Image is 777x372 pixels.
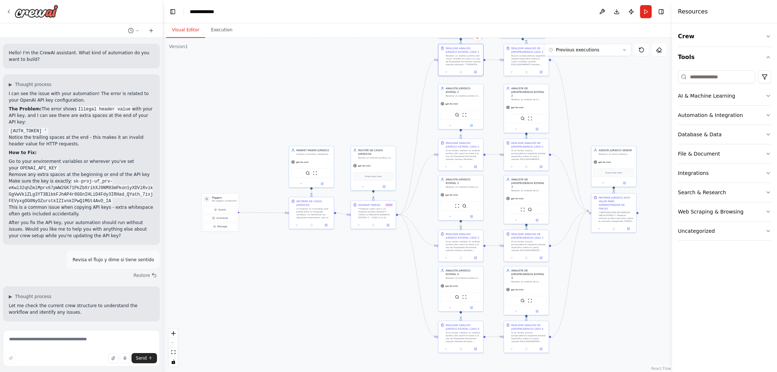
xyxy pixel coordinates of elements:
div: Tools [678,67,771,247]
g: Edge from 5ccc27d0-7b9d-499f-9d37-f9ac0290e6ea to 195b816f-b730-469e-803b-18ab60bc907f [525,222,528,227]
span: gpt-4o-mini [598,161,611,164]
div: INFORME JURIDICO ALTO VALOR PARA ADMINISTRADOR DE FINCAS**INTEGRACIÓN SECUENCIAL OBLIGATORIA:** E... [591,193,636,233]
button: Open in side panel [535,347,547,351]
span: gpt-4o-mini [511,106,523,109]
div: MARKET MAKER JURIDICOAnalizar consultas cotidianas desde un punto de vista jurídico, identificar ... [289,146,334,188]
strong: The Problem: [9,106,42,111]
button: Open in side panel [469,256,482,260]
button: No output available [519,347,534,351]
code: [AUTH_TOKEN] ' [9,128,48,134]
button: Delete node [472,32,482,41]
div: REALIZAR ANALISIS JURIDICO ESTATAL CASO 4Si se recibe, realizar un análisis jurídico del caso4 en... [438,321,483,353]
p: This is a common issue when copying API keys - extra whitespace often gets included accidentally. [9,204,154,217]
div: Integrations [678,169,709,177]
span: Schedule [216,216,228,220]
a: React Flow attribution [651,367,671,371]
img: SerperDevTool [462,204,467,208]
div: ANALISTA DE JURISPRUDENCIA ESTATAL 3Realizar un análisis de la jurisprudencia existente en [GEOGR... [503,175,549,224]
span: Thought process [15,82,51,87]
img: ScrapeWebsiteTool [521,207,525,212]
button: Restore [130,270,160,281]
div: REALIZAR ANALISIS DE JURISPRUDENCIA CASO 2 [511,141,546,148]
button: AI & Machine Learning [678,86,771,105]
img: ScrapeWebsiteTool [313,171,317,175]
button: Web Scraping & Browsing [678,202,771,221]
p: Hello! I'm the CrewAI assistant. What kind of automation do you want to build? [9,50,154,63]
img: SerperDevTool [528,207,532,212]
g: Edge from c76fb646-3dda-4b9d-8a02-16635aafb64f to aec40d73-87a5-4d48-b5d4-ed3fd140a217 [486,58,501,62]
div: INFORME DE CASOS JURIDICOS1) Analizar la {consulta} que puede estar en lenguaje cotidiano. 2) Ide... [289,197,334,229]
img: SerperDevTool [521,298,525,303]
div: Realizar un análisis de la jurisprudencia existente en [GEOGRAPHIC_DATA] sobre cada una de las Op... [511,189,546,192]
button: Start a new chat [145,26,157,35]
button: Upload files [108,353,118,363]
g: Edge from 04e57eb2-b382-474b-a3db-0f41a50021cb to c76fb646-3dda-4b9d-8a02-16635aafb64f [398,58,436,216]
code: OPENAI_API_KEY [19,165,58,172]
span: gpt-4o-mini [445,285,458,287]
div: Database & Data [678,131,722,138]
p: After you fix the API key, your automation should run without issues. Would you like me to help y... [9,219,154,239]
g: Edge from triggers to ce854455-d797-4fe6-b1f6-344d684c8f98 [238,211,286,215]
button: No output available [606,227,621,231]
button: Execution [205,23,238,38]
div: REALIZAR ANALISIS JURIDICO ESTATAL CASO 3Si se recibe, realizar un análisis jurídico del caso3 en... [438,230,483,262]
div: Realizar un análisis jurídico de cada oportunidad de negocio recibida, teniendo en cuenta la Ley ... [446,277,481,279]
button: No output available [519,70,534,74]
button: Open in side panel [374,184,395,189]
g: Edge from 18304537-e81b-4b51-9243-73c071461c48 to dc8d11fe-f1ed-4a3a-a739-69e284559add [551,209,589,338]
img: ScrapeWebsiteTool [455,204,459,208]
g: Edge from 80de1b4e-03d3-409a-b2f7-c61fb2008868 to 36eff1be-4c9b-460c-97e8-b7082929dc6d [459,313,463,318]
g: Edge from 04e57eb2-b382-474b-a3db-0f41a50021cb to 7b65c16a-599f-4f0b-a302-ec59f49ae92e [398,213,436,247]
button: Open in side panel [461,214,482,219]
button: No output available [519,165,534,169]
h4: Resources [678,7,708,16]
div: Si se recibe, buscar jurisprudencia española estatal específica sobre el caso 2 usando EXCLUSIVAM... [511,149,546,161]
button: No output available [366,223,381,227]
div: Realizar un análisis jurídico del caso1 recibido en base a la Ley de Propiedad Horizontal usando ... [446,54,481,66]
div: Realizar un análisis de la jurisprudencia existente en [GEOGRAPHIC_DATA] sobre cada una de las Op... [511,280,546,283]
button: Open in side panel [527,127,548,131]
span: Event [219,208,226,212]
button: Send [132,353,157,363]
button: Open in side panel [461,123,482,128]
img: SerperDevTool [455,295,459,299]
button: No output available [453,70,468,74]
h3: Triggers [212,196,236,199]
div: REALIZAR ANALISIS DE JURISPRUDENCIA CASO 3 [511,232,546,239]
div: Realizar un análisis jurídico de cada oportunidad de negocio recibida, teniendo en cuenta la Ley ... [446,185,481,188]
div: ANALISTA DE JURISPRUDENCIA ESTATAL 2Realizar un análisis de la jurisprudencia existente en [GEOGR... [503,84,549,133]
button: Open in side panel [527,218,548,222]
div: Si se recibe, realizar un análisis jurídico del caso3 en base a la Ley de Propiedad Horizontal us... [446,240,481,252]
div: Realizar un análisis jurídico de cada oportunidad de negocio recibida, teniendo en cuenta la Ley ... [446,94,481,97]
img: ScrapeWebsiteTool [528,298,532,303]
span: Previous executions [556,47,599,53]
button: toggle interactivity [169,357,178,367]
button: Open in side panel [535,165,547,169]
div: Search & Research [678,189,726,196]
button: No output available [453,165,468,169]
button: Open in side panel [614,181,635,185]
li: Go to your environment variables or wherever you've set your [9,158,154,171]
img: ScrapeWebsiteTool [528,116,532,121]
span: ▶ [9,294,12,299]
g: Edge from a69d0c77-4315-49be-8f3b-3ea86885b059 to 18304537-e81b-4b51-9243-73c071461c48 [525,313,528,318]
button: Open in side panel [535,256,547,260]
div: Automation & Integration [678,111,743,119]
p: The error shows with your API key, and I can see there are extra spaces at the end of your API key: [9,106,154,125]
span: Manage [217,225,227,228]
strong: How to Fix: [9,150,37,155]
p: No triggers configured [212,199,236,202]
button: Uncategorized [678,222,771,240]
button: No output available [519,256,534,260]
button: No output available [453,256,468,260]
button: Open in side panel [535,70,547,74]
nav: breadcrumb [190,8,214,15]
div: Recibir un informe jurídico con varios casos, repartir cada caso a un analista jurídico estatal. [358,156,393,159]
div: REALIZAR ANALISIS JURIDICO ESTATAL CASO 2Si se recibe, realizar un análisis jurídico del caso2 en... [438,138,483,171]
button: Visual Editor [166,23,205,38]
p: I can see the issue with your automation! The error is related to your OpenAI API key configuration. [9,90,154,103]
div: ANALISTA DE JURISPRUDENCIA ESTATAL 4Realizar un análisis de la jurisprudencia existente en [GEOGR... [503,266,549,315]
div: AI & Machine Learning [678,92,735,99]
div: Realizar un análisis de la jurisprudencia existente en [GEOGRAPHIC_DATA] sobre cada una de las Op... [511,98,546,101]
g: Edge from 04e57eb2-b382-474b-a3db-0f41a50021cb to 36eff1be-4c9b-460c-97e8-b7082929dc6d [398,213,436,338]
